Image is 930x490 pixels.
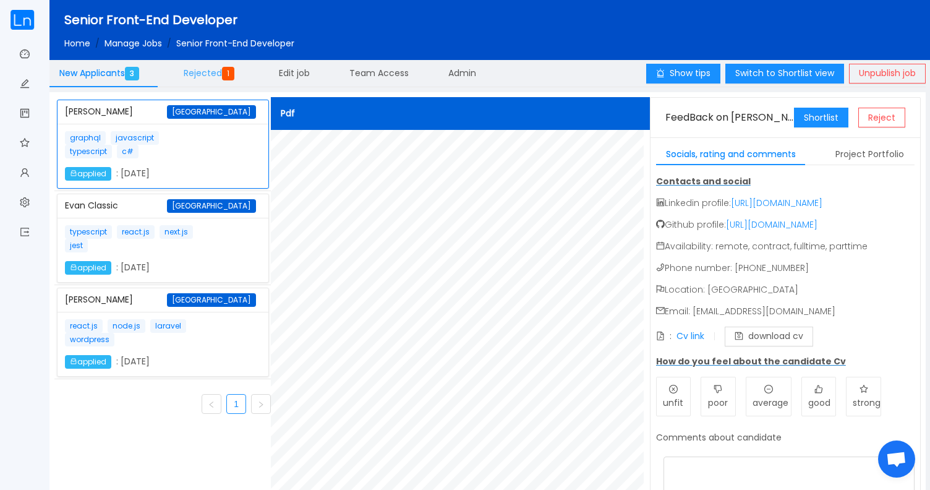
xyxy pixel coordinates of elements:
a: icon: star [20,131,30,157]
img: cropped.59e8b842.png [10,10,35,30]
a: 1 [227,395,245,413]
span: [GEOGRAPHIC_DATA] [167,293,256,307]
i: icon: inbox [70,264,77,271]
div: : [DATE] [65,319,212,369]
span: Senior Front-End Developer [64,11,237,28]
i: icon: inbox [70,170,77,177]
span: applied [65,261,111,275]
span: Edit job [279,67,310,79]
span: Team Access [349,67,409,79]
i: icon: linkedin [656,198,665,207]
i: icon: close-circle [669,385,678,393]
i: icon: flag [656,285,665,293]
p: How do you feel about the candidate Cv [656,355,915,368]
span: poor [708,397,728,409]
i: icon: inbox [70,358,77,365]
a: [URL][DOMAIN_NAME] [726,218,817,231]
a: icon: project [20,101,30,127]
span: average [753,397,788,409]
span: typescript [65,145,112,158]
p: Github profile: [656,218,915,231]
span: typescript [65,225,112,239]
i: icon: phone [656,263,665,272]
div: : [DATE] [65,131,212,181]
span: strong [853,397,881,409]
span: Admin [448,67,476,79]
button: icon: savedownload cv [725,327,813,346]
span: wordpress [65,333,114,346]
a: Home [64,37,90,49]
span: good [808,397,830,409]
span: react.js [65,319,103,333]
span: 1 [222,67,234,80]
p: Phone number: [PHONE_NUMBER] [656,262,915,275]
a: Cv link [676,330,704,342]
span: [GEOGRAPHIC_DATA] [167,105,256,119]
span: Comments about candidate [656,431,782,444]
i: icon: github [656,220,665,228]
span: applied [65,355,111,369]
p: Location: [GEOGRAPHIC_DATA] [656,283,915,296]
div: Socials, rating and comments [656,143,806,166]
button: Shortlist [794,108,848,127]
span: Senior Front-End Developer [176,37,294,49]
span: graphql [65,131,106,145]
a: Manage Jobs [105,37,162,49]
p: Linkedin profile: [656,197,915,210]
span: unfit [663,397,683,409]
span: [PERSON_NAME] [65,293,133,306]
p: Email: [EMAIL_ADDRESS][DOMAIN_NAME] [656,305,915,318]
span: / [95,37,100,49]
a: icon: user [20,161,30,187]
button: icon: alertShow tips [646,64,720,84]
div: Project Portfolio [825,143,914,166]
span: javascript [111,131,159,145]
span: FeedBack on [PERSON_NAME] [665,110,813,124]
span: Pdf [281,107,295,119]
p: Availability: remote, contract, fulltime, parttime [656,240,915,253]
i: icon: dislike [714,385,722,393]
a: icon: setting [20,191,30,217]
div: Ouvrir le chat [878,441,915,478]
button: Reject [858,108,905,127]
button: Switch to Shortlist view [725,64,844,84]
a: icon: dashboard [20,42,30,68]
span: / [167,37,171,49]
i: icon: calendar [656,241,665,250]
li: 1 [226,394,246,414]
i: icon: like [814,385,823,393]
span: c# [117,145,139,158]
span: applied [65,167,111,181]
span: 3 [125,67,139,80]
i: icon: right [257,401,265,408]
span: jest [65,239,88,252]
span: node.js [108,319,145,333]
span: react.js [117,225,155,239]
i: icon: file-pdf [656,332,665,340]
li: Previous Page [202,394,221,414]
span: next.js [160,225,193,239]
p: Contacts and social [656,175,915,188]
div: : [DATE] [65,225,212,275]
li: Next Page [251,394,271,414]
button: Unpublish job [849,64,926,84]
span: Evan Classic [65,199,118,212]
span: laravel [150,319,186,333]
a: icon: edit [20,72,30,98]
span: [PERSON_NAME] [65,105,133,118]
span: Rejected [184,67,239,79]
i: icon: star [860,385,868,393]
span: New Applicants [59,67,144,79]
i: icon: minus-circle [764,385,773,393]
i: icon: mail [656,306,665,315]
a: [URL][DOMAIN_NAME] [731,197,822,209]
span: [GEOGRAPHIC_DATA] [167,199,256,213]
i: icon: left [208,401,215,408]
div: : [670,330,672,343]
